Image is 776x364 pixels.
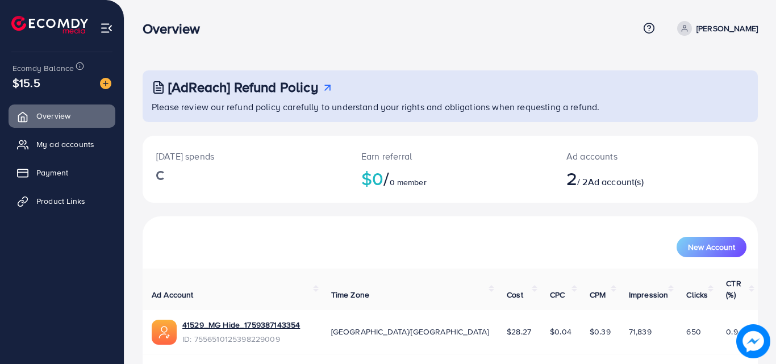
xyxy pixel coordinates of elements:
span: $0.39 [590,326,611,337]
span: 0 member [390,177,427,188]
a: 41529_MG Hide_1759387143354 [182,319,300,330]
span: CPC [550,289,565,300]
p: Earn referral [361,149,539,163]
p: [DATE] spends [156,149,334,163]
a: Payment [9,161,115,184]
span: / [383,165,389,191]
p: Please review our refund policy carefully to understand your rights and obligations when requesti... [152,100,751,114]
span: Ad account(s) [588,175,644,188]
span: $15.5 [12,74,40,91]
span: New Account [688,243,735,251]
span: Cost [507,289,523,300]
img: image [736,324,770,358]
span: Payment [36,167,68,178]
span: My ad accounts [36,139,94,150]
h2: $0 [361,168,539,189]
a: [PERSON_NAME] [673,21,758,36]
a: Product Links [9,190,115,212]
span: 0.9 [726,326,737,337]
p: Ad accounts [566,149,693,163]
span: Clicks [686,289,708,300]
h2: / 2 [566,168,693,189]
span: $28.27 [507,326,531,337]
img: image [100,78,111,89]
span: Ad Account [152,289,194,300]
span: Time Zone [331,289,369,300]
h3: [AdReach] Refund Policy [168,79,318,95]
h3: Overview [143,20,209,37]
span: CPM [590,289,606,300]
span: 71,839 [629,326,652,337]
span: Impression [629,289,669,300]
span: CTR (%) [726,278,741,300]
a: My ad accounts [9,133,115,156]
img: ic-ads-acc.e4c84228.svg [152,320,177,345]
span: Overview [36,110,70,122]
span: ID: 7556510125398229009 [182,333,300,345]
p: [PERSON_NAME] [696,22,758,35]
span: Ecomdy Balance [12,62,74,74]
span: 650 [686,326,700,337]
span: [GEOGRAPHIC_DATA]/[GEOGRAPHIC_DATA] [331,326,489,337]
img: logo [11,16,88,34]
a: Overview [9,104,115,127]
span: $0.04 [550,326,571,337]
button: New Account [677,237,746,257]
span: 2 [566,165,577,191]
img: menu [100,22,113,35]
span: Product Links [36,195,85,207]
